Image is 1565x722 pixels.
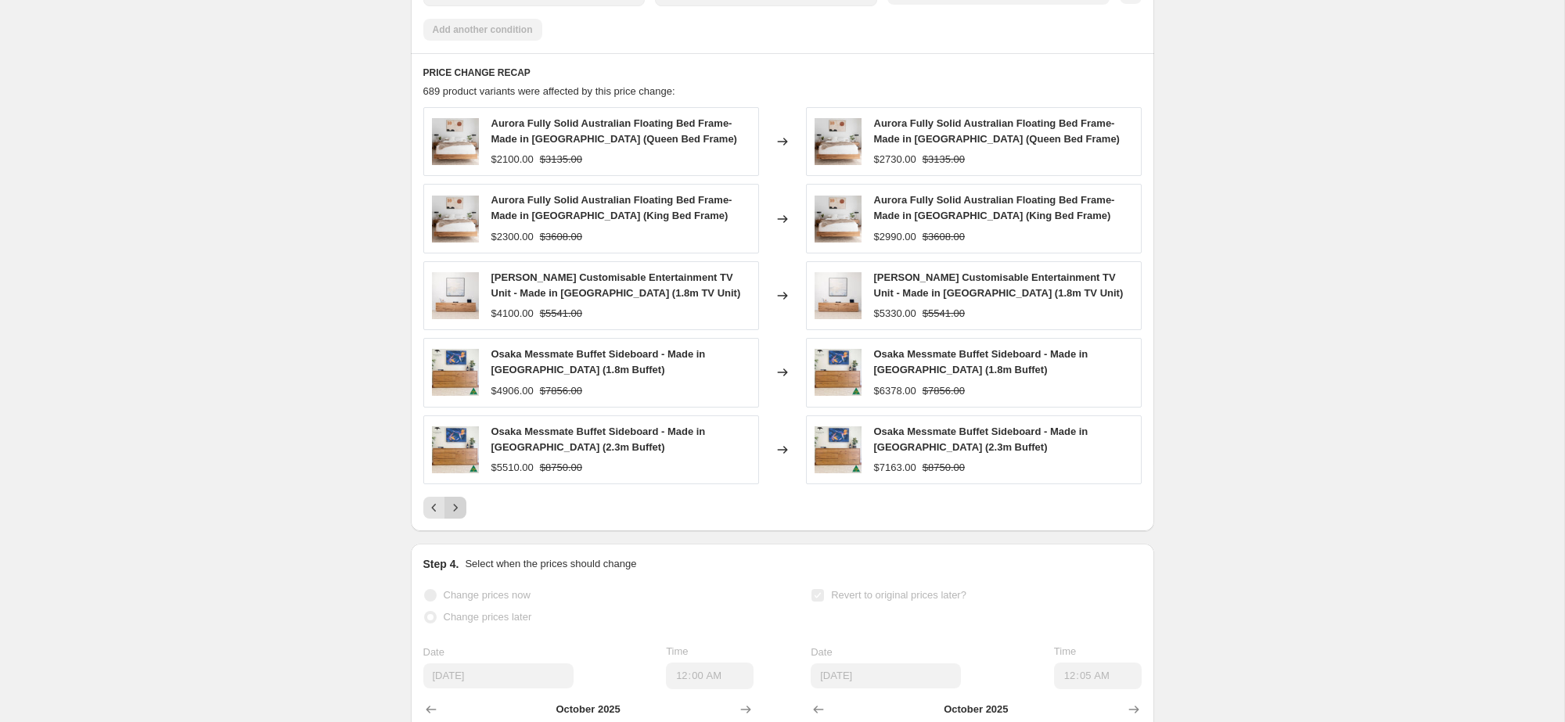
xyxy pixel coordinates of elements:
[491,426,706,453] span: Osaka Messmate Buffet Sideboard - Made in [GEOGRAPHIC_DATA] (2.3m Buffet)
[444,611,532,623] span: Change prices later
[735,699,757,720] button: Show next month, November 2025
[423,497,466,519] nav: Pagination
[491,152,534,167] div: $2100.00
[923,460,965,476] strike: $8750.00
[815,349,862,396] img: Logo_webressquareIMG_5778_80x.jpg
[491,117,737,145] span: Aurora Fully Solid Australian Floating Bed Frame- Made in [GEOGRAPHIC_DATA] (Queen Bed Frame)
[923,383,965,399] strike: $7856.00
[666,663,754,689] input: 12:00
[432,118,479,165] img: Aurorasquarebed_80x.jpg
[923,306,965,321] strike: $5541.00
[491,383,534,399] div: $4906.00
[808,699,829,720] button: Show previous month, September 2025
[815,272,862,319] img: Elijah_TV_Unit_Square_80x.jpg
[444,497,466,519] button: Next
[874,117,1120,145] span: Aurora Fully Solid Australian Floating Bed Frame- Made in [GEOGRAPHIC_DATA] (Queen Bed Frame)
[432,272,479,319] img: Elijah_TV_Unit_Square_80x.jpg
[491,460,534,476] div: $5510.00
[423,66,1142,79] h6: PRICE CHANGE RECAP
[491,271,741,299] span: [PERSON_NAME] Customisable Entertainment TV Unit - Made in [GEOGRAPHIC_DATA] (1.8m TV Unit)
[874,306,916,321] div: $5330.00
[491,194,732,221] span: Aurora Fully Solid Australian Floating Bed Frame- Made in [GEOGRAPHIC_DATA] (King Bed Frame)
[874,194,1115,221] span: Aurora Fully Solid Australian Floating Bed Frame- Made in [GEOGRAPHIC_DATA] (King Bed Frame)
[811,663,961,688] input: 10/6/2025
[874,348,1088,375] span: Osaka Messmate Buffet Sideboard - Made in [GEOGRAPHIC_DATA] (1.8m Buffet)
[491,306,534,321] div: $4100.00
[432,426,479,473] img: Logo_webressquareIMG_5778_80x.jpg
[444,589,531,601] span: Change prices now
[540,229,582,245] strike: $3608.00
[423,646,444,658] span: Date
[540,306,582,321] strike: $5541.00
[831,589,966,601] span: Revert to original prices later?
[874,426,1088,453] span: Osaka Messmate Buffet Sideboard - Made in [GEOGRAPHIC_DATA] (2.3m Buffet)
[874,460,916,476] div: $7163.00
[923,152,965,167] strike: $3135.00
[811,646,832,658] span: Date
[420,699,442,720] button: Show previous month, September 2025
[423,497,445,519] button: Previous
[1054,645,1076,657] span: Time
[874,383,916,399] div: $6378.00
[432,349,479,396] img: Logo_webressquareIMG_5778_80x.jpg
[465,556,636,572] p: Select when the prices should change
[540,460,582,476] strike: $8750.00
[815,196,862,242] img: Aurorasquarebed_80x.jpg
[1123,699,1145,720] button: Show next month, November 2025
[815,426,862,473] img: Logo_webressquareIMG_5778_80x.jpg
[874,271,1124,299] span: [PERSON_NAME] Customisable Entertainment TV Unit - Made in [GEOGRAPHIC_DATA] (1.8m TV Unit)
[423,556,459,572] h2: Step 4.
[923,229,965,245] strike: $3608.00
[815,118,862,165] img: Aurorasquarebed_80x.jpg
[491,348,706,375] span: Osaka Messmate Buffet Sideboard - Made in [GEOGRAPHIC_DATA] (1.8m Buffet)
[540,152,582,167] strike: $3135.00
[874,229,916,245] div: $2990.00
[491,229,534,245] div: $2300.00
[874,152,916,167] div: $2730.00
[1054,663,1142,689] input: 12:00
[432,196,479,242] img: Aurorasquarebed_80x.jpg
[423,85,675,97] span: 689 product variants were affected by this price change:
[540,383,582,399] strike: $7856.00
[423,663,574,688] input: 10/6/2025
[666,645,688,657] span: Time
